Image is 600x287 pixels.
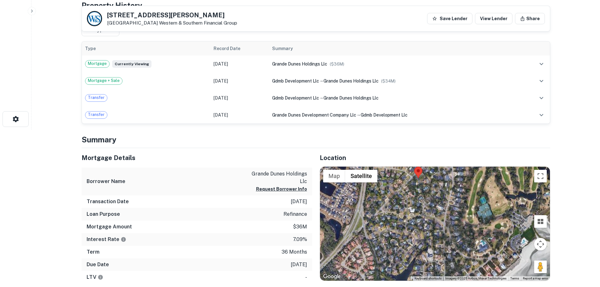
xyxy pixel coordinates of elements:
h6: Term [87,248,100,256]
button: Request Borrower Info [256,185,307,193]
th: Type [82,42,211,55]
span: Mortgage [85,60,109,67]
th: Record Date [210,42,269,55]
button: Save Lender [427,13,472,24]
button: expand row [536,110,547,120]
h6: Transaction Date [87,198,129,205]
button: expand row [536,93,547,103]
h5: Location [320,153,550,163]
p: - [305,273,307,281]
p: grande dunes holdings llc [250,170,307,185]
svg: The interest rates displayed on the website are for informational purposes only and may be report... [121,237,126,242]
svg: LTVs displayed on the website are for informational purposes only and may be reported incorrectly... [98,274,103,280]
h5: [STREET_ADDRESS][PERSON_NAME] [107,12,237,18]
p: refinance [283,210,307,218]
p: 7.09% [293,236,307,243]
p: $36m [293,223,307,231]
td: [DATE] [210,106,269,123]
button: Keyboard shortcuts [414,276,442,281]
span: ($ 36M ) [330,62,344,66]
p: [DATE] [291,198,307,205]
td: [DATE] [210,89,269,106]
iframe: Chat Widget [569,237,600,267]
span: grande dunes holdings llc [323,78,379,83]
a: Western & Southern Financial Group [159,20,237,26]
p: [GEOGRAPHIC_DATA] [107,20,237,26]
a: Open this area in Google Maps (opens a new window) [322,273,342,281]
h4: Summary [82,134,550,145]
span: Mortgage + Sale [85,77,122,84]
p: 36 months [282,248,307,256]
span: Imagery ©2025 Airbus, Maxar Technologies [445,277,506,280]
div: → [272,77,517,84]
span: gdmb development llc [272,95,319,100]
span: Currently viewing [112,60,151,68]
h6: Interest Rate [87,236,126,243]
a: Terms (opens in new tab) [510,277,519,280]
span: grande dunes holdings llc [323,95,379,100]
span: Transfer [85,95,107,101]
button: Toggle fullscreen view [534,170,547,182]
p: [DATE] [291,261,307,268]
h6: Loan Purpose [87,210,120,218]
button: Tilt map [534,215,547,228]
div: → [272,112,517,118]
button: expand row [536,59,547,69]
a: View Lender [475,13,512,24]
span: gdmb development llc [272,78,319,83]
h6: LTV [87,273,103,281]
a: Report a map error [523,277,548,280]
button: Drag Pegman onto the map to open Street View [534,261,547,273]
button: Map camera controls [534,238,547,250]
button: Share [515,13,545,24]
span: grande dunes development company llc [272,112,356,118]
th: Summary [269,42,520,55]
span: Transfer [85,112,107,118]
h6: Borrower Name [87,178,125,185]
h5: Mortgage Details [82,153,312,163]
button: Show satellite imagery [345,170,377,182]
button: expand row [536,76,547,86]
button: Show street map [323,170,345,182]
td: [DATE] [210,72,269,89]
div: → [272,95,517,101]
span: grande dunes holdings llc [272,61,327,66]
td: [DATE] [210,55,269,72]
h6: Mortgage Amount [87,223,132,231]
span: gdmb development llc [361,112,408,118]
span: ($ 34M ) [381,79,396,83]
img: Google [322,273,342,281]
h6: Due Date [87,261,109,268]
